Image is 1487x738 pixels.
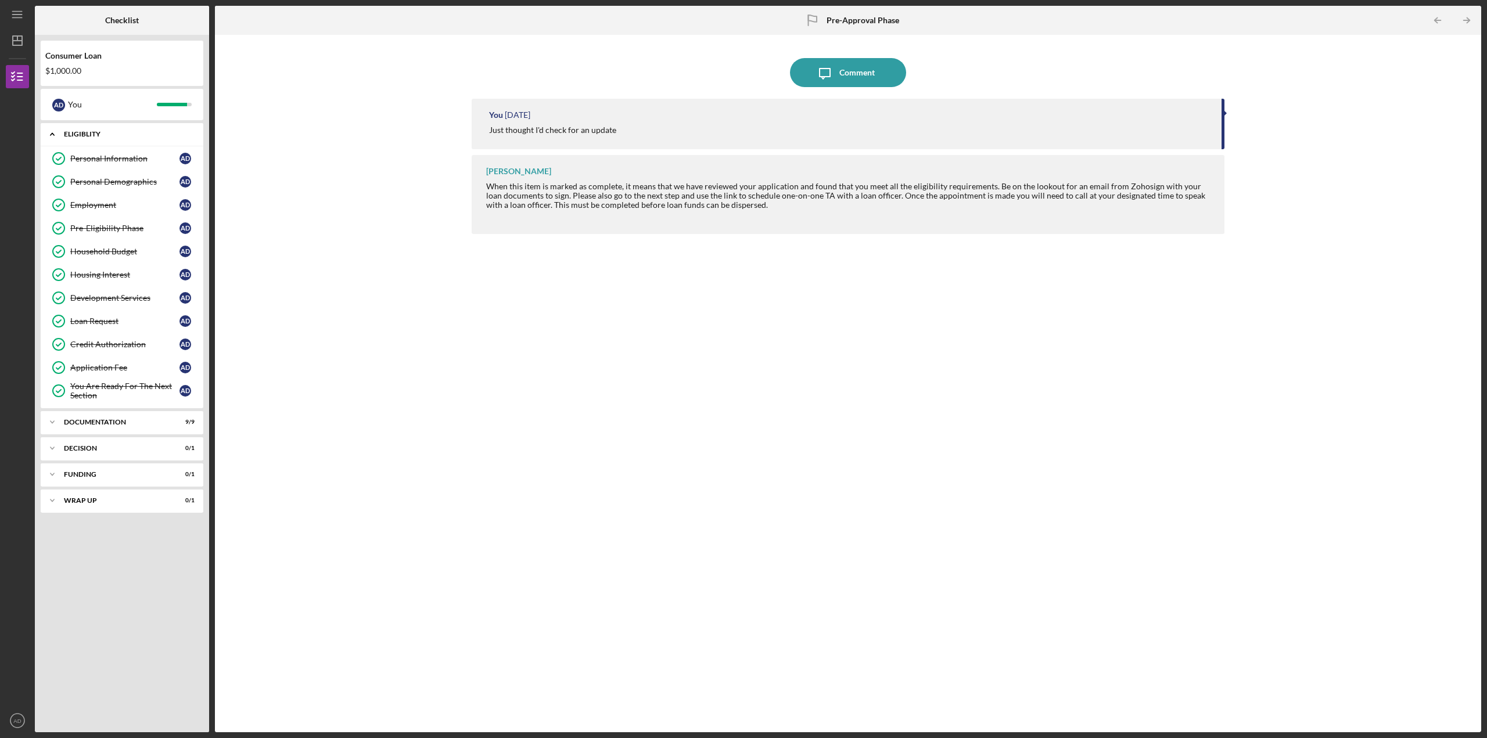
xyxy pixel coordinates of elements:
[790,58,906,87] button: Comment
[179,292,191,304] div: A D
[174,419,195,426] div: 9 / 9
[105,16,139,25] b: Checklist
[179,153,191,164] div: A D
[46,333,197,356] a: Credit AuthorizationAD
[489,125,616,135] div: Just thought I'd check for an update
[179,176,191,188] div: A D
[64,497,166,504] div: Wrap up
[179,315,191,327] div: A D
[70,154,179,163] div: Personal Information
[70,224,179,233] div: Pre-Eligibility Phase
[70,340,179,349] div: Credit Authorization
[46,309,197,333] a: Loan RequestAD
[70,247,179,256] div: Household Budget
[505,110,530,120] time: 2025-10-03 18:03
[70,293,179,303] div: Development Services
[46,170,197,193] a: Personal DemographicsAD
[839,58,875,87] div: Comment
[70,316,179,326] div: Loan Request
[13,718,21,724] text: AD
[64,445,166,452] div: Decision
[486,167,551,176] div: [PERSON_NAME]
[174,445,195,452] div: 0 / 1
[6,709,29,732] button: AD
[70,270,179,279] div: Housing Interest
[486,182,1213,219] div: When this item is marked as complete, it means that we have reviewed your application and found t...
[179,246,191,257] div: A D
[179,199,191,211] div: A D
[46,147,197,170] a: Personal InformationAD
[64,131,189,138] div: Eligiblity
[174,497,195,504] div: 0 / 1
[179,339,191,350] div: A D
[52,99,65,111] div: A D
[174,471,195,478] div: 0 / 1
[45,51,199,60] div: Consumer Loan
[46,379,197,402] a: You Are Ready For The Next SectionAD
[70,200,179,210] div: Employment
[46,240,197,263] a: Household BudgetAD
[70,363,179,372] div: Application Fee
[46,286,197,309] a: Development ServicesAD
[70,381,179,400] div: You Are Ready For The Next Section
[46,217,197,240] a: Pre-Eligibility PhaseAD
[827,16,899,25] b: Pre-Approval Phase
[46,356,197,379] a: Application FeeAD
[179,222,191,234] div: A D
[46,193,197,217] a: EmploymentAD
[64,419,166,426] div: Documentation
[68,95,157,114] div: You
[70,177,179,186] div: Personal Demographics
[45,66,199,75] div: $1,000.00
[179,362,191,373] div: A D
[46,263,197,286] a: Housing InterestAD
[64,471,166,478] div: Funding
[179,385,191,397] div: A D
[489,110,503,120] div: You
[179,269,191,280] div: A D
